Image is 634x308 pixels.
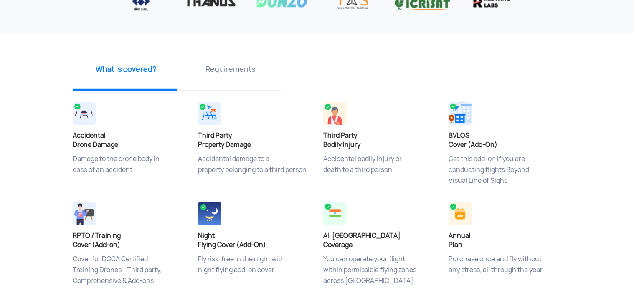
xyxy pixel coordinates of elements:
[73,231,185,250] h4: RPTO / Training Cover (Add-on)
[73,131,185,149] h4: Accidental Drone Damage
[198,131,311,149] h4: Third Party Property Damage
[198,254,311,295] p: Fly risk-free in the night with night flying add-on cover
[198,154,311,195] p: Accidental damage to a property belonging to a third person
[323,254,436,295] p: You can operate your flight within permissible flying zones across [GEOGRAPHIC_DATA]
[198,231,311,250] h4: Night Flying Cover (Add-On)
[73,154,185,195] p: Damage to the drone body in case of an accident
[449,254,561,295] p: Purchase once and fly without any stress, all through the year
[77,64,175,74] p: What is covered?
[323,154,436,195] p: Accidental bodily injury or death to a third person
[73,254,185,295] p: Cover for DGCA Certified Training Drones - Third party, Comprehensive & Add-ons
[323,231,436,250] h4: All [GEOGRAPHIC_DATA] Coverage
[449,131,561,149] h4: BVLOS Cover (Add-On)
[323,131,436,149] h4: Third Party Bodily Injury
[181,64,279,74] p: Requirements
[449,231,561,250] h4: Annual Plan
[449,154,561,195] p: Get this add-on if you are conducting flights Beyond Visual Line of Sight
